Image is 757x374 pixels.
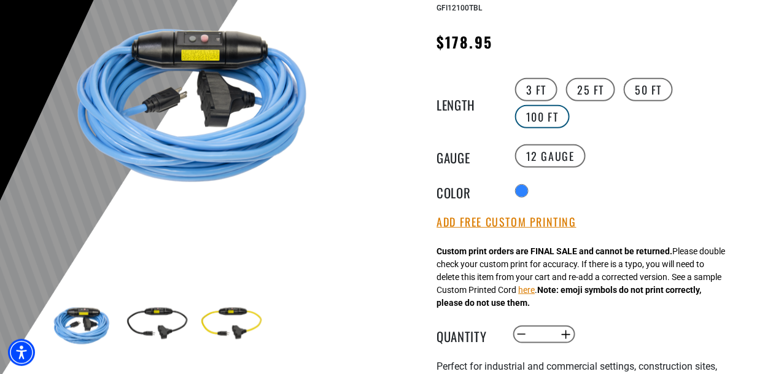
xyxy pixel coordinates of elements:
[8,339,35,366] div: Accessibility Menu
[519,284,535,297] button: here
[437,327,499,343] label: Quantity
[515,105,570,128] label: 100 FT
[624,78,673,101] label: 50 FT
[437,183,499,199] legend: Color
[195,289,266,360] img: yellow
[437,31,493,53] span: $178.95
[437,245,726,310] div: Please double check your custom print for accuracy. If there is a typo, you will need to delete t...
[437,246,673,256] strong: Custom print orders are FINAL SALE and cannot be returned.
[47,289,118,360] img: Light Blue
[566,78,615,101] label: 25 FT
[515,78,557,101] label: 3 FT
[515,144,586,168] label: 12 Gauge
[437,148,499,164] legend: Gauge
[121,289,192,360] img: black
[437,285,702,308] strong: Note: emoji symbols do not print correctly, please do not use them.
[437,216,576,229] button: Add Free Custom Printing
[437,4,483,12] span: GFI12100TBL
[437,95,499,111] legend: Length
